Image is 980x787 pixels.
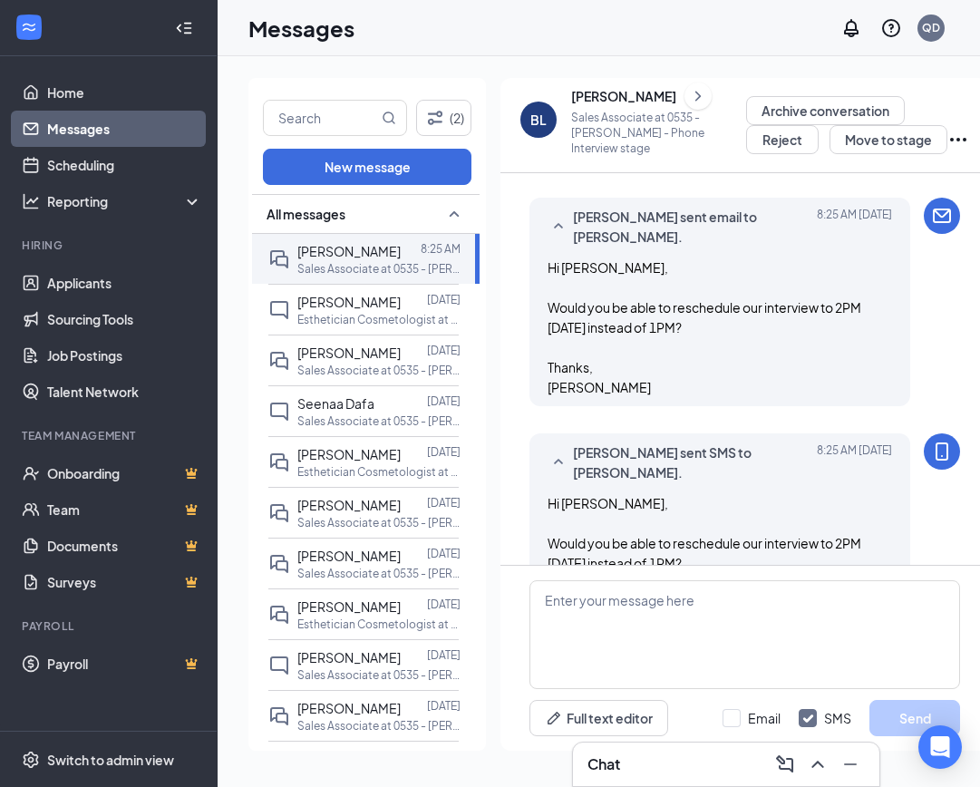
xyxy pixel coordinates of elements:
button: ChevronRight [684,83,712,110]
p: [DATE] [427,749,461,764]
button: Send [869,700,960,736]
a: Scheduling [47,147,202,183]
p: Esthetician Cosmetologist at 0535 - [PERSON_NAME] [297,617,461,632]
span: Hi [PERSON_NAME], Would you be able to reschedule our interview to 2PM [DATE] instead of 1PM? Tha... [548,495,861,631]
svg: Notifications [840,17,862,39]
svg: ChevronUp [807,753,829,775]
svg: SmallChevronUp [548,216,569,238]
svg: Email [931,205,953,227]
a: Job Postings [47,337,202,374]
svg: DoubleChat [268,502,290,524]
svg: ChatInactive [268,401,290,423]
p: Sales Associate at 0535 - [PERSON_NAME] [297,261,461,277]
svg: Settings [22,751,40,769]
a: SurveysCrown [47,564,202,600]
svg: MobileSms [931,441,953,462]
a: TeamCrown [47,491,202,528]
svg: Filter [424,107,446,129]
h3: Chat [587,754,620,774]
span: [PERSON_NAME] [297,649,401,666]
button: ComposeMessage [771,750,800,779]
span: [DATE] 8:25 AM [817,442,892,482]
div: Switch to admin view [47,751,174,769]
svg: SmallChevronUp [548,452,569,473]
p: 8:25 AM [421,241,461,257]
button: Full text editorPen [529,700,668,736]
input: Search [264,101,378,135]
p: [DATE] [427,292,461,307]
button: Archive conversation [746,96,905,125]
p: Sales Associate at 0535 - [PERSON_NAME] [297,718,461,734]
span: Hi [PERSON_NAME], Would you be able to reschedule our interview to 2PM [DATE] instead of 1PM? Tha... [548,259,861,395]
svg: DoubleChat [268,604,290,626]
p: [DATE] [427,597,461,612]
a: Messages [47,111,202,147]
a: DocumentsCrown [47,528,202,564]
span: [PERSON_NAME] [297,598,401,615]
p: Sales Associate at 0535 - [PERSON_NAME] - Phone Interview stage [571,110,746,156]
p: Sales Associate at 0535 - [PERSON_NAME] [297,667,461,683]
p: Sales Associate at 0535 - [PERSON_NAME] [297,413,461,429]
a: Home [47,74,202,111]
span: [DATE] 8:25 AM [817,207,892,247]
p: Sales Associate at 0535 - [PERSON_NAME] [297,566,461,581]
svg: Analysis [22,192,40,210]
span: [PERSON_NAME] [297,345,401,361]
span: [PERSON_NAME] [297,497,401,513]
p: [DATE] [427,444,461,460]
p: [DATE] [427,546,461,561]
a: Applicants [47,265,202,301]
svg: ComposeMessage [774,753,796,775]
p: [DATE] [427,495,461,510]
button: New message [263,149,471,185]
p: Esthetician Cosmetologist at 0535 - [PERSON_NAME] [297,312,461,327]
div: QD [922,20,940,35]
svg: ChatInactive [268,655,290,676]
svg: DoubleChat [268,350,290,372]
svg: DoubleChat [268,553,290,575]
p: Esthetician Cosmetologist at 0535 - [PERSON_NAME] [297,464,461,480]
span: Seenaa Dafa [297,395,374,412]
svg: MagnifyingGlass [382,111,396,125]
a: Talent Network [47,374,202,410]
a: PayrollCrown [47,646,202,682]
a: OnboardingCrown [47,455,202,491]
svg: ChatInactive [268,299,290,321]
p: [DATE] [427,647,461,663]
p: [DATE] [427,393,461,409]
svg: WorkstreamLogo [20,18,38,36]
div: Team Management [22,428,199,443]
div: [PERSON_NAME] [571,87,676,105]
button: ChevronUp [803,750,832,779]
span: [PERSON_NAME] [297,294,401,310]
span: [PERSON_NAME] sent email to [PERSON_NAME]. [573,207,810,247]
p: [DATE] [427,698,461,714]
svg: DoubleChat [268,452,290,473]
button: Move to stage [830,125,947,154]
svg: DoubleChat [268,248,290,270]
svg: SmallChevronUp [443,203,465,225]
button: Filter (2) [416,100,471,136]
svg: QuestionInfo [880,17,902,39]
p: Sales Associate at 0535 - [PERSON_NAME] [297,515,461,530]
svg: ChevronRight [689,85,707,107]
svg: DoubleChat [268,705,290,727]
button: Reject [746,125,819,154]
svg: Pen [545,709,563,727]
span: [PERSON_NAME] sent SMS to [PERSON_NAME]. [573,442,810,482]
div: Hiring [22,238,199,253]
div: Open Intercom Messenger [918,725,962,769]
div: BL [530,111,547,129]
h1: Messages [248,13,354,44]
a: Sourcing Tools [47,301,202,337]
svg: Ellipses [947,129,969,151]
p: [DATE] [427,343,461,358]
svg: Collapse [175,19,193,37]
span: [PERSON_NAME] [297,700,401,716]
span: [PERSON_NAME] [297,548,401,564]
div: Reporting [47,192,203,210]
svg: Minimize [839,753,861,775]
span: [PERSON_NAME] [297,446,401,462]
span: [PERSON_NAME] [297,243,401,259]
div: Payroll [22,618,199,634]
